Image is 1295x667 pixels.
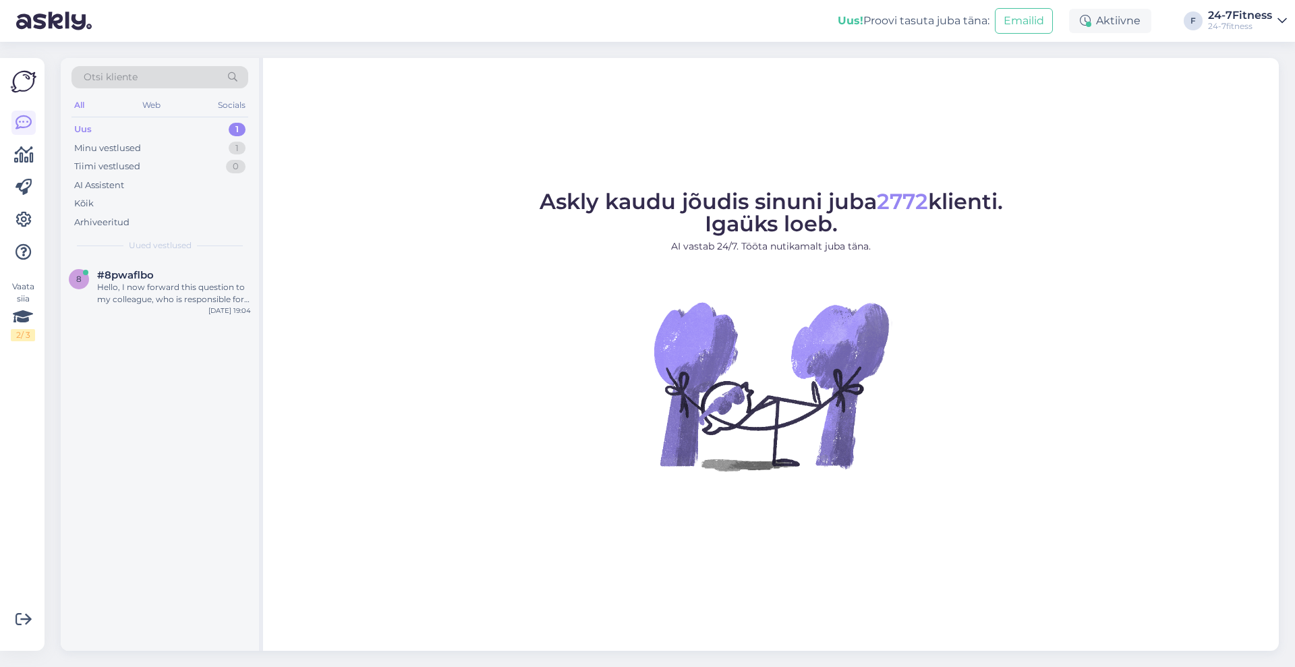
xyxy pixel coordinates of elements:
[838,14,863,27] b: Uus!
[74,160,140,173] div: Tiimi vestlused
[11,281,35,341] div: Vaata siia
[11,69,36,94] img: Askly Logo
[97,269,154,281] span: #8pwaflbo
[84,70,138,84] span: Otsi kliente
[1208,10,1287,32] a: 24-7Fitness24-7fitness
[71,96,87,114] div: All
[838,13,989,29] div: Proovi tasuta juba täna:
[208,306,251,316] div: [DATE] 19:04
[540,188,1003,237] span: Askly kaudu jõudis sinuni juba klienti. Igaüks loeb.
[1184,11,1203,30] div: F
[97,281,251,306] div: Hello, I now forward this question to my colleague, who is responsible for this. The reply will b...
[226,160,246,173] div: 0
[76,274,82,284] span: 8
[1208,10,1272,21] div: 24-7Fitness
[540,239,1003,254] p: AI vastab 24/7. Tööta nutikamalt juba täna.
[11,329,35,341] div: 2 / 3
[1208,21,1272,32] div: 24-7fitness
[995,8,1053,34] button: Emailid
[74,123,92,136] div: Uus
[1069,9,1151,33] div: Aktiivne
[74,142,141,155] div: Minu vestlused
[215,96,248,114] div: Socials
[74,216,129,229] div: Arhiveeritud
[229,123,246,136] div: 1
[129,239,192,252] span: Uued vestlused
[74,197,94,210] div: Kõik
[74,179,124,192] div: AI Assistent
[877,188,928,214] span: 2772
[140,96,163,114] div: Web
[229,142,246,155] div: 1
[650,264,892,507] img: No Chat active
